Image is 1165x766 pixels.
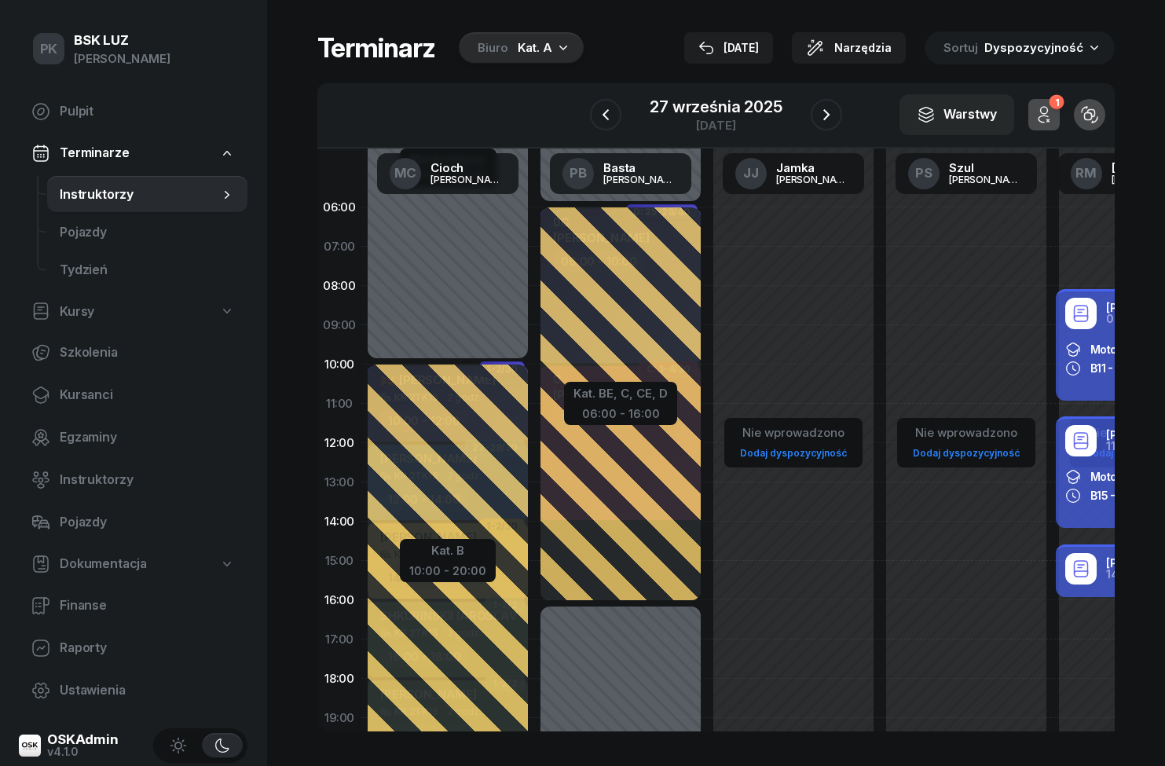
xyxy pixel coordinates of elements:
[943,38,981,58] span: Sortuj
[454,32,584,64] button: BiuroKat. A
[19,587,247,625] a: Finanse
[573,383,668,404] div: Kat. BE, C, CE, D
[776,162,852,174] div: Jamka
[47,176,247,214] a: Instruktorzy
[19,461,247,499] a: Instruktorzy
[60,427,235,448] span: Egzaminy
[917,104,997,125] div: Warstwy
[949,162,1024,174] div: Szul
[984,40,1083,55] span: Dyspozycyjność
[317,698,361,738] div: 19:00
[19,735,41,757] img: logo-xs@2x.png
[60,470,235,490] span: Instruktorzy
[60,222,235,243] span: Pojazdy
[60,260,235,280] span: Tydzień
[60,596,235,616] span: Finanse
[394,167,417,180] span: MC
[19,504,247,541] a: Pojazdy
[19,334,247,372] a: Szkolenia
[650,119,782,131] div: [DATE]
[19,294,247,330] a: Kursy
[317,620,361,659] div: 17:00
[907,420,1026,466] button: Nie wprowadzonoDodaj dyspozycyjność
[19,376,247,414] a: Kursanci
[899,94,1014,135] button: Warstwy
[915,167,932,180] span: PS
[734,420,853,466] button: Nie wprowadzonoDodaj dyspozycyjność
[47,214,247,251] a: Pojazdy
[19,419,247,456] a: Egzaminy
[734,423,853,443] div: Nie wprowadzono
[317,34,435,62] h1: Terminarz
[317,188,361,227] div: 06:00
[1049,95,1064,110] div: 1
[60,638,235,658] span: Raporty
[430,174,506,185] div: [PERSON_NAME]
[60,101,235,122] span: Pulpit
[47,746,119,757] div: v4.1.0
[60,680,235,701] span: Ustawienia
[317,502,361,541] div: 14:00
[377,153,518,194] a: MCCioch[PERSON_NAME]
[317,581,361,620] div: 16:00
[603,162,679,174] div: Basta
[317,266,361,306] div: 08:00
[1028,99,1060,130] button: 1
[603,174,679,185] div: [PERSON_NAME]
[907,444,1026,462] a: Dodaj dyspozycyjność
[19,672,247,709] a: Ustawienia
[74,49,170,69] div: [PERSON_NAME]
[19,546,247,582] a: Dokumentacja
[317,541,361,581] div: 15:00
[550,153,691,194] a: PBBasta[PERSON_NAME]
[650,99,782,115] div: 27 września 2025
[317,227,361,266] div: 07:00
[776,174,852,185] div: [PERSON_NAME]
[834,38,892,57] span: Narzędzia
[60,143,129,163] span: Terminarze
[409,541,486,561] div: Kat. B
[60,554,147,574] span: Dokumentacja
[792,32,906,64] button: Narzędzia
[1075,167,1097,180] span: RM
[60,302,94,322] span: Kursy
[317,463,361,502] div: 13:00
[60,385,235,405] span: Kursanci
[40,42,58,56] span: PK
[317,384,361,423] div: 11:00
[317,345,361,384] div: 10:00
[409,541,486,577] button: Kat. B10:00 - 20:00
[723,153,864,194] a: JJJamka[PERSON_NAME]
[907,423,1026,443] div: Nie wprowadzono
[734,444,853,462] a: Dodaj dyspozycyjność
[896,153,1037,194] a: PSSzul[PERSON_NAME]
[570,167,587,180] span: PB
[698,38,759,57] div: [DATE]
[478,38,508,57] div: Biuro
[19,135,247,171] a: Terminarze
[19,629,247,667] a: Raporty
[60,185,219,205] span: Instruktorzy
[74,34,170,47] div: BSK LUZ
[573,404,668,420] div: 06:00 - 16:00
[743,167,759,180] span: JJ
[47,251,247,289] a: Tydzień
[430,162,506,174] div: Cioch
[317,423,361,463] div: 12:00
[925,31,1115,64] button: Sortuj Dyspozycyjność
[573,383,668,420] button: Kat. BE, C, CE, D06:00 - 16:00
[317,659,361,698] div: 18:00
[19,93,247,130] a: Pulpit
[409,561,486,577] div: 10:00 - 20:00
[60,512,235,533] span: Pojazdy
[684,32,773,64] button: [DATE]
[47,733,119,746] div: OSKAdmin
[317,306,361,345] div: 09:00
[518,38,552,57] div: Kat. A
[949,174,1024,185] div: [PERSON_NAME]
[60,343,235,363] span: Szkolenia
